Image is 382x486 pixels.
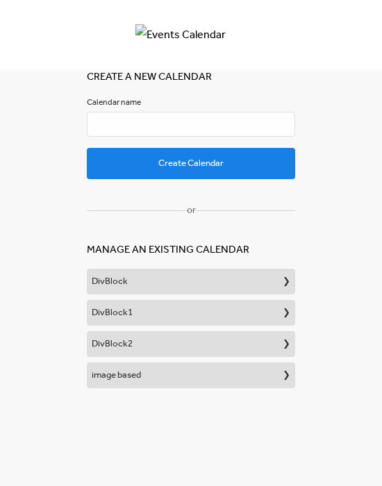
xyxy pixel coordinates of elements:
span: DivBlock1 [92,304,133,321]
h1: Create a new calendar [87,69,295,85]
img: Events Calendar [135,24,247,46]
label: Calendar name [87,97,295,109]
span: ❯ [283,273,290,290]
button: DivBlock1❯ [87,300,295,326]
span: DivBlock [92,273,128,290]
span: ❯ [283,335,290,353]
p: or [180,203,203,218]
span: DivBlock2 [92,335,133,353]
h1: Manage an existing calendar [87,242,295,258]
button: Create Calendar [87,148,295,179]
button: image based❯ [87,362,295,388]
button: DivBlock2❯ [87,331,295,357]
span: image based [92,367,141,384]
span: ❯ [283,367,290,384]
span: ❯ [283,304,290,321]
button: DivBlock❯ [87,269,295,294]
